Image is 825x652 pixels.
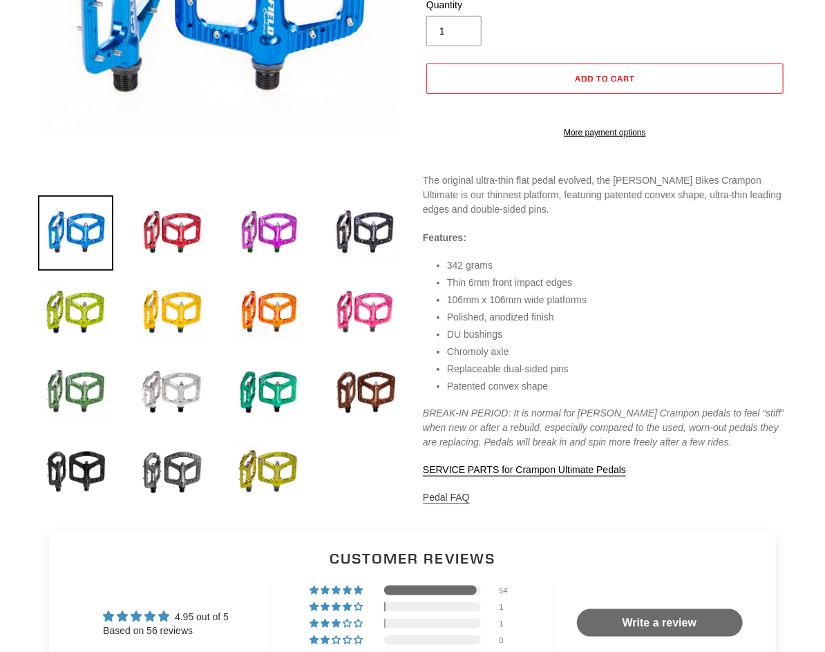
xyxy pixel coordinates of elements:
[500,602,516,612] div: 1
[327,355,402,430] img: Load image into Gallery viewer, Crampon Ultimate Pedals
[310,619,365,629] div: 2% (1) reviews with 3 star rating
[500,619,516,629] div: 1
[134,434,209,510] img: Load image into Gallery viewer, Crampon Ultimate Pedals
[134,275,209,350] img: Load image into Gallery viewer, Crampon Ultimate Pedals
[134,355,209,430] img: Load image into Gallery viewer, Crampon Ultimate Pedals
[231,275,306,350] img: Load image into Gallery viewer, Crampon Ultimate Pedals
[447,258,787,273] li: 342 grams
[103,624,229,638] div: Based on 56 reviews
[577,609,743,637] a: Write a review
[447,276,787,290] li: Thin 6mm front impact edges
[310,602,365,612] div: 2% (1) reviews with 4 star rating
[426,126,784,139] a: More payment options
[447,345,787,359] li: Chromoly axle
[231,434,306,510] img: Load image into Gallery viewer, Crampon Ultimate Pedals
[500,586,516,595] div: 54
[231,195,306,271] img: Load image into Gallery viewer, Crampon Ultimate Pedals
[447,362,787,376] li: Replaceable dual-sided pins
[423,173,787,217] p: The original ultra-thin flat pedal evolved, the [PERSON_NAME] Bikes Crampon Ultimate is our thinn...
[103,608,229,624] div: Average rating is 4.95 stars
[447,381,548,392] span: Patented convex shape
[447,310,787,325] li: Polished, anodized finish
[426,64,784,94] button: Add to cart
[310,586,365,595] div: 96% (54) reviews with 5 star rating
[327,195,402,271] img: Load image into Gallery viewer, Crampon Ultimate Pedals
[134,195,209,271] img: Load image into Gallery viewer, Crampon Ultimate Pedals
[423,492,470,504] a: Pedal FAQ
[447,293,787,307] li: 106mm x 106mm wide platforms
[423,407,784,448] em: BREAK-IN PERIOD: It is normal for [PERSON_NAME] Crampon pedals to feel “stiff” when new or after ...
[175,611,229,622] span: 4.95 out of 5
[423,232,466,243] strong: Features:
[327,275,402,350] img: Load image into Gallery viewer, Crampon Ultimate Pedals
[60,548,765,568] h2: Customer Reviews
[38,355,113,430] img: Load image into Gallery viewer, Crampon Ultimate Pedals
[575,73,635,84] span: Add to cart
[38,434,113,510] img: Load image into Gallery viewer, Crampon Ultimate Pedals
[423,464,626,477] a: SERVICE PARTS for Crampon Ultimate Pedals
[423,464,626,475] span: SERVICE PARTS for Crampon Ultimate Pedals
[38,195,113,271] img: Load image into Gallery viewer, Crampon Ultimate Pedals
[38,275,113,350] img: Load image into Gallery viewer, Crampon Ultimate Pedals
[231,355,306,430] img: Load image into Gallery viewer, Crampon Ultimate Pedals
[447,327,787,342] li: DU bushings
